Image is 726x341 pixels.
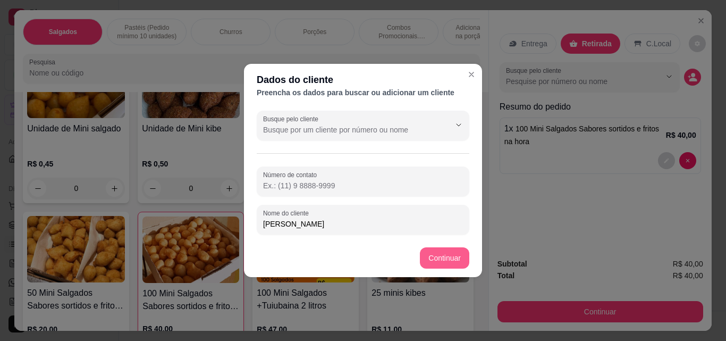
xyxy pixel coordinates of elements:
label: Nome do cliente [263,209,313,218]
label: Busque pelo cliente [263,114,322,123]
input: Nome do cliente [263,219,463,229]
button: Continuar [420,247,469,269]
button: Close [463,66,480,83]
label: Número de contato [263,170,320,179]
div: Dados do cliente [257,72,469,87]
button: Show suggestions [450,117,467,134]
input: Número de contato [263,180,463,191]
div: Preencha os dados para buscar ou adicionar um cliente [257,87,469,98]
input: Busque pelo cliente [263,124,433,135]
